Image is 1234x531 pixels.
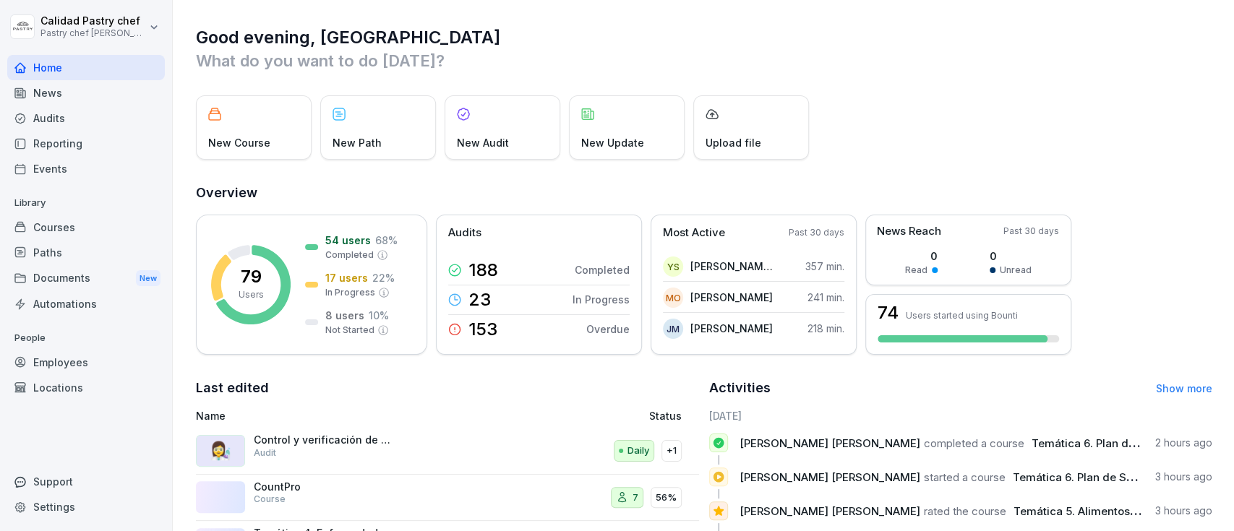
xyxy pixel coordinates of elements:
a: Automations [7,291,165,316]
p: Past 30 days [789,226,844,239]
p: 68 % [375,233,398,248]
p: 2 hours ago [1155,436,1212,450]
p: Course [254,493,286,506]
p: Library [7,191,165,215]
div: New [136,270,160,287]
p: +1 [667,444,677,458]
p: In Progress [573,292,630,307]
p: 7 [633,491,638,505]
a: News [7,80,165,105]
p: Upload file [706,135,761,150]
div: JM [663,319,683,339]
h2: Overview [196,183,1212,203]
a: Audits [7,105,165,131]
p: Users [239,288,264,301]
a: 👩‍🔬Control y verificación de manipuladoresAuditDaily+1 [196,428,699,475]
p: CountPro [254,480,398,493]
span: [PERSON_NAME] [PERSON_NAME] [740,470,920,484]
h3: 74 [878,304,899,321]
p: Calidad Pastry chef [40,15,146,27]
span: [PERSON_NAME] [PERSON_NAME] [740,504,920,518]
a: Events [7,156,165,181]
p: 153 [468,321,497,338]
p: 79 [241,268,262,285]
div: YS [663,256,683,277]
p: 👩‍🔬 [210,438,231,464]
p: People [7,327,165,350]
p: 22 % [372,270,395,285]
a: Courses [7,215,165,240]
div: Support [7,469,165,494]
p: Pastry chef [PERSON_NAME] y Cocina gourmet [40,28,146,38]
p: News Reach [877,223,941,240]
p: New Update [581,135,644,150]
p: 8 users [325,308,364,323]
p: New Path [333,135,382,150]
span: completed a course [924,436,1024,450]
div: Documents [7,265,165,292]
p: Name [196,408,508,423]
a: Reporting [7,131,165,156]
p: 357 min. [805,259,844,274]
p: [PERSON_NAME] Soche [690,259,774,274]
a: Settings [7,494,165,519]
p: Control y verificación de manipuladores [254,433,398,446]
p: 23 [468,291,491,308]
h2: Last edited [196,378,699,398]
p: [PERSON_NAME] [690,321,773,336]
a: Locations [7,375,165,400]
p: Audit [254,446,276,459]
a: Show more [1156,382,1212,394]
p: 241 min. [807,290,844,305]
span: [PERSON_NAME] [PERSON_NAME] [740,436,920,450]
a: DocumentsNew [7,265,165,292]
p: 17 users [325,270,368,285]
p: What do you want to do [DATE]? [196,49,1212,72]
p: Read [905,264,927,277]
p: Daily [627,444,649,458]
a: Home [7,55,165,80]
p: [PERSON_NAME] [690,290,773,305]
p: In Progress [325,286,375,299]
span: rated the course [924,504,1006,518]
h2: Activities [709,378,771,398]
p: New Course [208,135,270,150]
p: Most Active [663,225,725,241]
span: Temática 5. Alimentos Alérgenos [1014,504,1186,518]
p: Audits [448,225,481,241]
h6: [DATE] [709,408,1212,423]
p: Status [649,408,682,423]
span: Temática 6. Plan de Saneamiento Básico [1013,470,1227,484]
p: Unread [1000,264,1032,277]
a: CountProCourse756% [196,475,699,522]
p: Completed [575,262,630,277]
a: Employees [7,350,165,375]
p: 188 [468,262,498,279]
p: 56% [656,491,677,505]
div: MO [663,288,683,308]
p: 218 min. [807,321,844,336]
p: Overdue [586,321,630,337]
p: Users started using Bounti [906,310,1018,321]
p: 0 [990,249,1032,264]
p: Not Started [325,324,374,337]
p: 3 hours ago [1155,504,1212,518]
span: started a course [924,470,1006,484]
h1: Good evening, [GEOGRAPHIC_DATA] [196,26,1212,49]
p: 54 users [325,233,371,248]
a: Paths [7,240,165,265]
p: 3 hours ago [1155,470,1212,484]
p: Past 30 days [1003,225,1059,238]
p: New Audit [457,135,509,150]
